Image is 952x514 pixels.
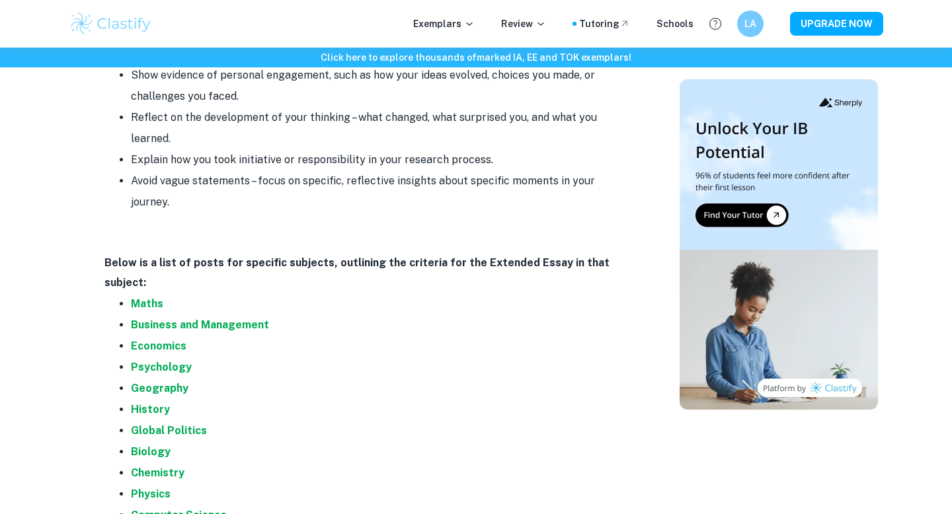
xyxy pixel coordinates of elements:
a: Business and Management [131,318,269,331]
a: Maths [131,297,163,310]
a: Economics [131,340,186,352]
a: Biology [131,445,171,458]
button: UPGRADE NOW [790,12,883,36]
button: LA [737,11,764,37]
li: Reflect on the development of your thinking – what changed, what surprised you, and what you lear... [131,107,633,149]
img: Clastify logo [69,11,153,37]
strong: Below is a list of posts for specific subjects, outlining the criteria for the Extended Essay in ... [104,256,610,289]
h6: LA [743,17,758,31]
img: Thumbnail [680,79,878,410]
p: Exemplars [413,17,475,31]
li: Avoid vague statements – focus on specific, reflective insights about specific moments in your jo... [131,170,633,213]
a: History [131,403,170,416]
a: Schools [656,17,694,31]
button: Help and Feedback [704,13,727,35]
a: Geography [131,382,188,394]
li: Show evidence of personal engagement, such as how your ideas evolved, choices you made, or challe... [131,65,633,107]
li: Explain how you took initiative or responsibility in your research process. [131,149,633,170]
h6: Click here to explore thousands of marked IA, EE and TOK exemplars ! [3,50,949,65]
a: Tutoring [579,17,630,31]
a: Global Politics [131,424,207,437]
p: Review [501,17,546,31]
a: Physics [131,488,171,500]
a: Psychology [131,361,192,373]
a: Chemistry [131,466,184,479]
